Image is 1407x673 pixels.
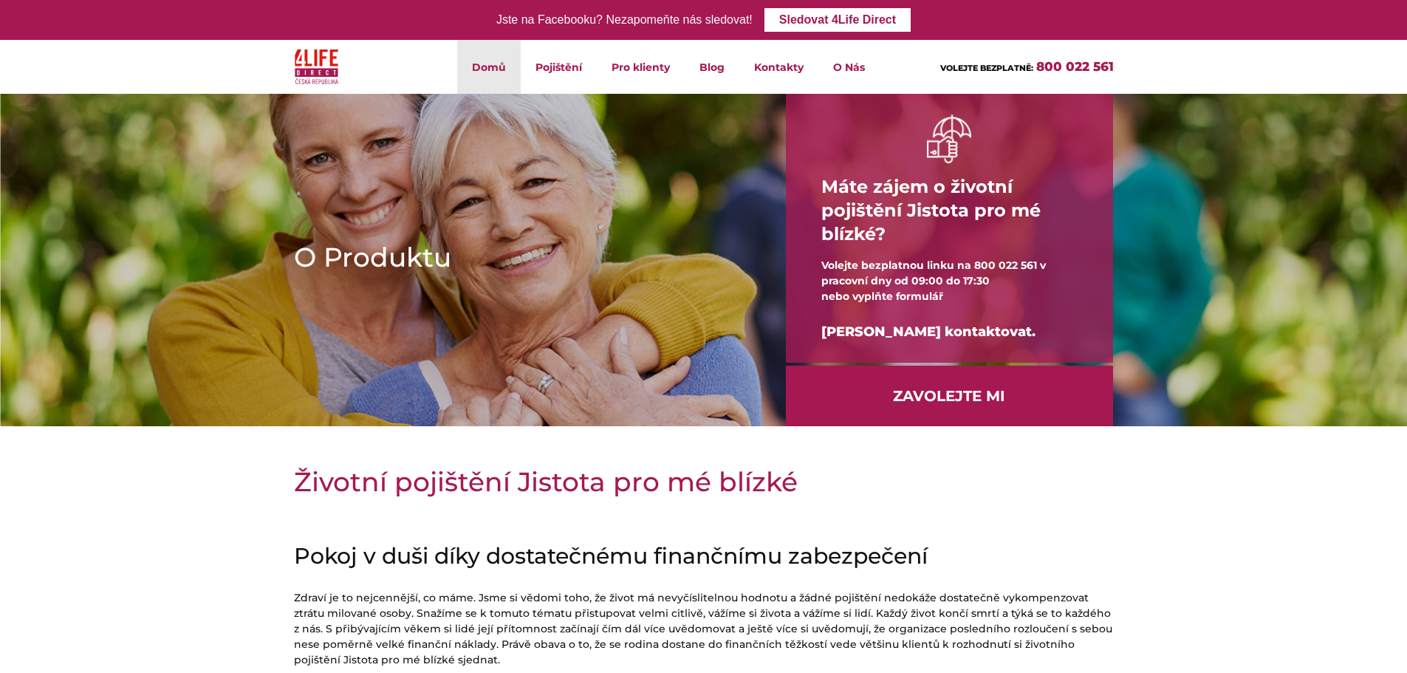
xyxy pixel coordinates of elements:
a: 800 022 561 [1036,59,1114,74]
div: Jste na Facebooku? Nezapomeňte nás sledovat! [496,10,753,31]
a: Domů [457,40,521,94]
span: Volejte bezplatnou linku na 800 022 561 v pracovní dny od 09:00 do 17:30 nebo vyplňte formulář [821,259,1046,303]
a: Sledovat 4Life Direct [764,8,911,32]
h2: Pokoj v duši díky dostatečnému finančnímu zabezpečení [294,543,1114,570]
div: [PERSON_NAME] kontaktovat. [821,304,1078,360]
a: ZAVOLEJTE MI [786,366,1113,426]
h1: Životní pojištění Jistota pro mé blízké [294,463,1114,500]
h4: Máte zájem o životní pojištění Jistota pro mé blízké? [821,163,1078,258]
img: 4Life Direct Česká republika logo [295,46,339,88]
h1: O Produktu [294,239,739,276]
a: Kontakty [739,40,818,94]
a: Blog [685,40,739,94]
p: Zdraví je to nejcennější, co máme. Jsme si vědomi toho, že život má nevyčíslitelnou hodnotu a žád... [294,590,1114,668]
span: VOLEJTE BEZPLATNĚ: [940,63,1033,73]
img: ruka držící deštník bilá ikona [927,115,971,163]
